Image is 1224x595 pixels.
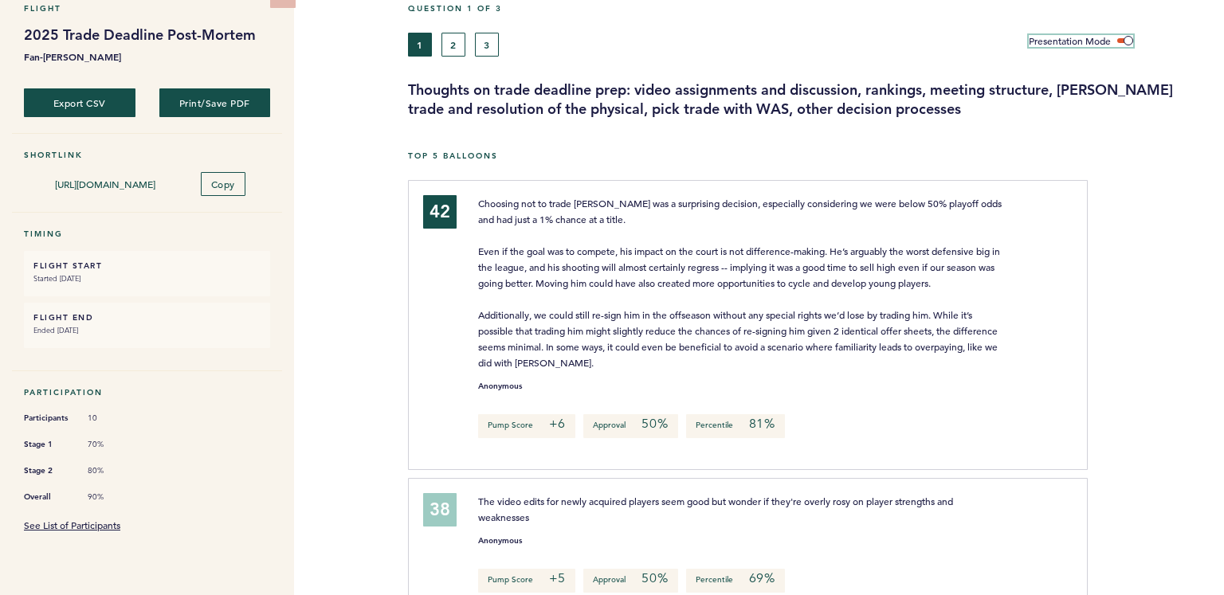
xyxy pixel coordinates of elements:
span: 70% [88,439,135,450]
span: Overall [24,489,72,505]
h5: Timing [24,229,270,239]
p: Percentile [686,414,785,438]
span: 10 [88,413,135,424]
h5: Participation [24,387,270,397]
h5: Question 1 of 3 [408,3,1212,14]
button: Copy [201,172,245,196]
small: Anonymous [478,382,522,390]
span: Stage 1 [24,436,72,452]
p: Percentile [686,569,785,593]
em: +5 [549,570,567,586]
button: Export CSV [24,88,135,117]
em: 50% [641,416,668,432]
div: 42 [423,195,457,229]
button: 2 [441,33,465,57]
p: Pump Score [478,414,576,438]
h3: Thoughts on trade deadline prep: video assignments and discussion, rankings, meeting structure, [... [408,80,1212,119]
b: Fan-[PERSON_NAME] [24,49,270,65]
div: 38 [423,493,457,526]
span: Participants [24,410,72,426]
h6: FLIGHT START [33,260,261,271]
button: 3 [475,33,499,57]
span: Copy [211,178,235,190]
h6: FLIGHT END [33,312,261,323]
h5: Top 5 Balloons [408,151,1212,161]
em: 69% [749,570,775,586]
h5: Shortlink [24,150,270,160]
em: 81% [749,416,775,432]
a: See List of Participants [24,519,120,531]
p: Approval [583,569,677,593]
span: Stage 2 [24,463,72,479]
h1: 2025 Trade Deadline Post-Mortem [24,25,270,45]
em: +6 [549,416,567,432]
span: Presentation Mode [1029,34,1111,47]
small: Ended [DATE] [33,323,261,339]
button: 1 [408,33,432,57]
p: Approval [583,414,677,438]
span: The video edits for newly acquired players seem good but wonder if they're overly rosy on player ... [478,495,955,523]
small: Started [DATE] [33,271,261,287]
p: Pump Score [478,569,576,593]
span: 90% [88,491,135,503]
button: Print/Save PDF [159,88,271,117]
span: 80% [88,465,135,476]
h5: Flight [24,3,270,14]
span: Choosing not to trade [PERSON_NAME] was a surprising decision, especially considering we were bel... [478,197,1004,369]
em: 50% [641,570,668,586]
small: Anonymous [478,537,522,545]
